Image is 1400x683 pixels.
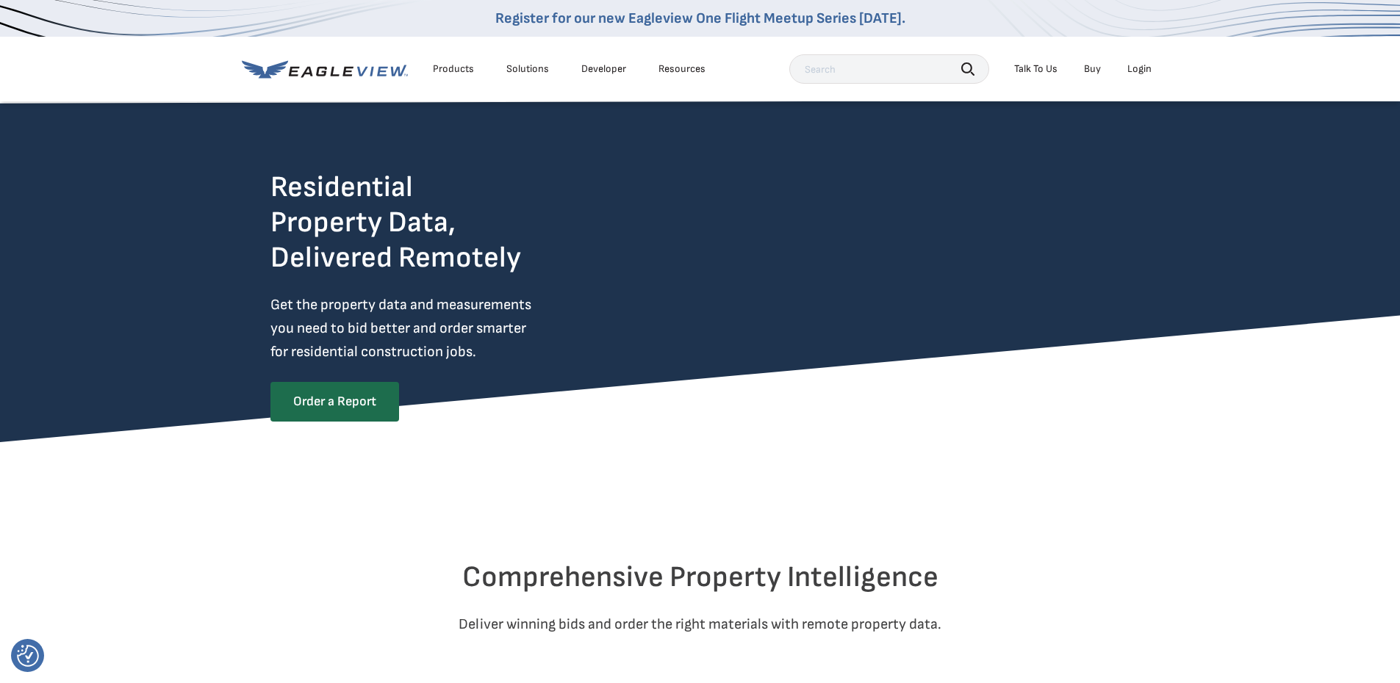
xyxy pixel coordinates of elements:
div: Talk To Us [1014,62,1058,76]
a: Register for our new Eagleview One Flight Meetup Series [DATE]. [495,10,905,27]
a: Order a Report [270,382,399,422]
a: Developer [581,62,626,76]
p: Get the property data and measurements you need to bid better and order smarter for residential c... [270,293,592,364]
div: Products [433,62,474,76]
div: Resources [658,62,706,76]
a: Buy [1084,62,1101,76]
p: Deliver winning bids and order the right materials with remote property data. [270,612,1130,636]
div: Login [1127,62,1152,76]
h2: Comprehensive Property Intelligence [270,560,1130,595]
button: Consent Preferences [17,645,39,667]
h2: Residential Property Data, Delivered Remotely [270,170,521,275]
img: Revisit consent button [17,645,39,667]
input: Search [789,54,989,84]
div: Solutions [506,62,549,76]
